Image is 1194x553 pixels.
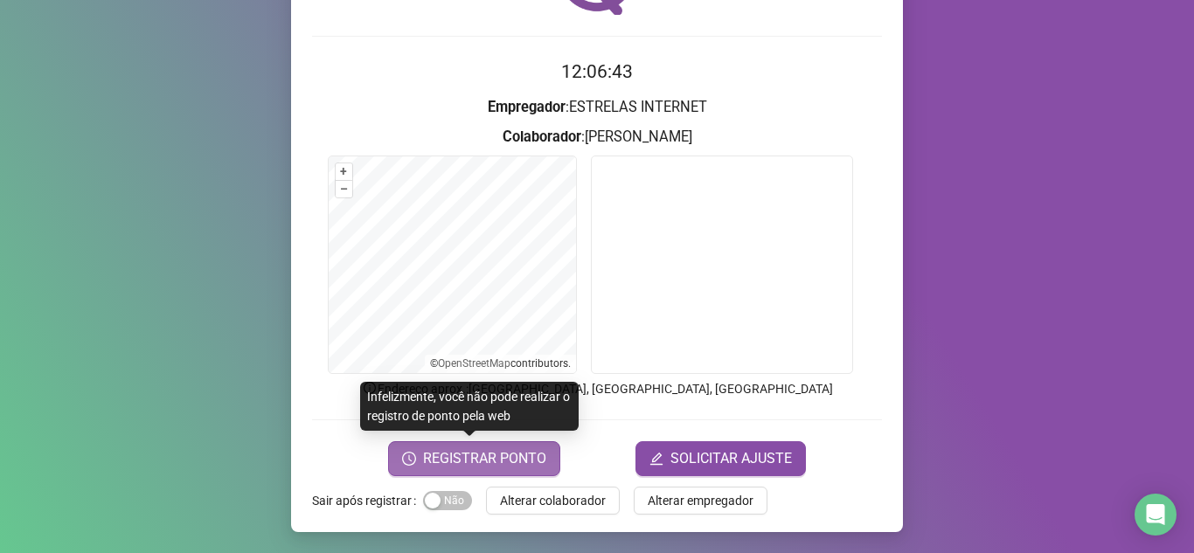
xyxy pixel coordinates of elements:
a: OpenStreetMap [438,357,510,370]
span: REGISTRAR PONTO [423,448,546,469]
span: SOLICITAR AJUSTE [670,448,792,469]
button: Alterar empregador [634,487,767,515]
button: – [336,181,352,197]
span: edit [649,452,663,466]
strong: Empregador [488,99,566,115]
strong: Colaborador [503,128,581,145]
li: © contributors. [430,357,571,370]
button: + [336,163,352,180]
div: Open Intercom Messenger [1135,494,1177,536]
button: REGISTRAR PONTO [388,441,560,476]
span: Alterar empregador [648,491,753,510]
div: Infelizmente, você não pode realizar o registro de ponto pela web [360,382,579,431]
label: Sair após registrar [312,487,423,515]
button: Alterar colaborador [486,487,620,515]
p: Endereço aprox. : [GEOGRAPHIC_DATA], [GEOGRAPHIC_DATA], [GEOGRAPHIC_DATA] [312,379,882,398]
h3: : [PERSON_NAME] [312,126,882,149]
span: info-circle [362,380,378,396]
h3: : ESTRELAS INTERNET [312,96,882,119]
span: clock-circle [402,452,416,466]
button: editSOLICITAR AJUSTE [635,441,806,476]
time: 12:06:43 [561,61,633,82]
span: Alterar colaborador [500,491,606,510]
